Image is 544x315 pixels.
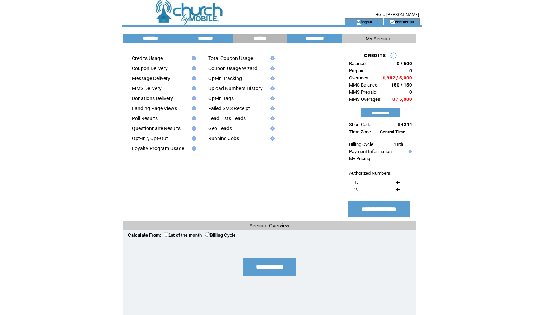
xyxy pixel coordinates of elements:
[132,115,158,121] a: Poll Results
[190,66,196,70] img: help.gif
[268,86,275,90] img: help.gif
[190,96,196,100] img: help.gif
[132,65,168,71] a: Coupon Delivery
[390,19,395,25] img: contact_us_icon.gif
[349,171,391,176] span: Authorized Numbers:
[380,129,405,134] span: Central Time
[190,86,196,90] img: help.gif
[132,75,170,81] a: Message Delivery
[349,89,377,95] span: MMS Prepaid:
[208,75,242,81] a: Opt-in Tracking
[132,125,181,131] a: Questionnaire Results
[268,106,275,110] img: help.gif
[354,179,358,185] span: 1.
[366,36,392,41] span: My Account
[190,76,196,80] img: help.gif
[268,126,275,131] img: help.gif
[132,146,184,151] a: Loyalty Program Usage
[349,61,367,66] span: Balance:
[132,85,162,91] a: MMS Delivery
[208,95,234,101] a: Opt-in Tags
[349,75,369,80] span: Overages:
[361,19,372,24] a: logout
[349,82,378,88] span: MMS Balance:
[395,19,414,24] a: contact us
[409,89,412,95] span: 0
[190,146,196,151] img: help.gif
[132,55,163,61] a: Credits Usage
[205,233,235,238] label: Billing Cycle
[249,223,290,228] span: Account Overview
[208,115,246,121] a: Lead Lists Leads
[349,142,374,147] span: Billing Cycle:
[208,65,257,71] a: Coupon Usage Wizard
[268,96,275,100] img: help.gif
[208,136,239,141] a: Running Jobs
[349,122,372,127] span: Short Code:
[407,150,412,153] img: help.gif
[349,129,372,134] span: Time Zone:
[164,232,168,237] input: 1st of the month
[354,187,358,192] span: 2.
[190,106,196,110] img: help.gif
[190,116,196,120] img: help.gif
[268,136,275,141] img: help.gif
[268,76,275,80] img: help.gif
[190,56,196,60] img: help.gif
[268,116,275,120] img: help.gif
[398,122,412,127] span: 54244
[208,85,263,91] a: Upload Numbers History
[364,53,386,58] span: CREDITS
[393,142,403,147] span: 11th
[208,55,253,61] a: Total Coupon Usage
[356,19,361,25] img: account_icon.gif
[132,136,168,141] a: Opt-In \ Opt-Out
[128,232,161,238] span: Calculate From:
[349,97,381,102] span: MMS Overages:
[349,68,366,73] span: Prepaid:
[208,125,232,131] a: Geo Leads
[391,82,412,88] span: 150 / 150
[164,233,202,238] label: 1st of the month
[349,149,392,154] a: Payment Information
[375,12,419,17] span: Hello [PERSON_NAME]
[205,232,210,237] input: Billing Cycle
[397,61,412,66] span: 0 / 600
[409,68,412,73] span: 0
[208,105,250,111] a: Failed SMS Receipt
[190,126,196,131] img: help.gif
[349,156,370,161] a: My Pricing
[382,75,412,80] span: 1,982 / 5,000
[268,66,275,70] img: help.gif
[268,56,275,60] img: help.gif
[392,97,412,102] span: 0 / 5,000
[190,136,196,141] img: help.gif
[132,105,177,111] a: Landing Page Views
[132,95,173,101] a: Donations Delivery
